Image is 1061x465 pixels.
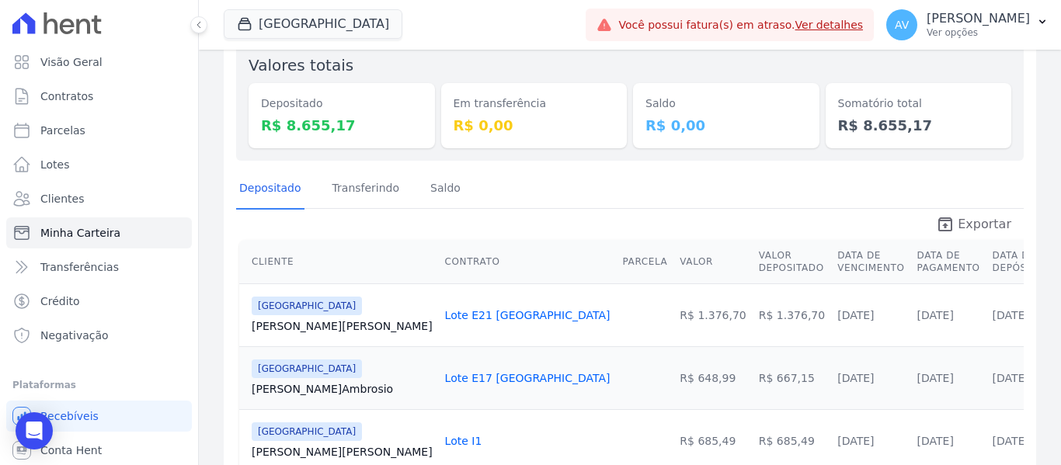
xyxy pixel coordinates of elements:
div: Plataformas [12,376,186,394]
span: Visão Geral [40,54,103,70]
th: Valor [673,240,752,284]
dd: R$ 0,00 [454,115,615,136]
a: Negativação [6,320,192,351]
span: AV [895,19,909,30]
a: Contratos [6,81,192,112]
a: Saldo [427,169,464,210]
span: [GEOGRAPHIC_DATA] [252,359,362,378]
span: Contratos [40,88,93,104]
th: Valor Depositado [753,240,831,284]
span: Negativação [40,328,109,343]
i: unarchive [936,215,955,234]
a: [PERSON_NAME][PERSON_NAME] [252,444,433,460]
th: Data de Pagamento [911,240,986,284]
a: [PERSON_NAME][PERSON_NAME] [252,318,433,334]
a: Transferindo [329,169,403,210]
a: Transferências [6,252,192,283]
a: [DATE] [837,372,874,384]
a: [DATE] [837,435,874,447]
span: Lotes [40,157,70,172]
td: R$ 1.376,70 [673,283,752,346]
span: Clientes [40,191,84,206]
span: Conta Hent [40,442,102,458]
a: Lotes [6,149,192,180]
span: Exportar [958,215,1011,234]
a: Lote I1 [445,435,482,447]
td: R$ 648,99 [673,346,752,409]
span: Parcelas [40,123,85,138]
div: Open Intercom Messenger [16,412,53,449]
td: R$ 1.376,70 [753,283,831,346]
td: R$ 667,15 [753,346,831,409]
a: [DATE] [993,372,1029,384]
dt: Depositado [261,95,423,112]
button: [GEOGRAPHIC_DATA] [224,9,402,39]
a: [PERSON_NAME]Ambrosio [252,381,433,397]
dd: R$ 8.655,17 [838,115,1000,136]
dt: Saldo [645,95,807,112]
dt: Somatório total [838,95,1000,112]
a: Visão Geral [6,47,192,78]
a: Lote E21 [GEOGRAPHIC_DATA] [445,309,611,321]
a: Minha Carteira [6,217,192,248]
th: Parcela [617,240,674,284]
a: [DATE] [993,309,1029,321]
a: [DATE] [917,372,954,384]
dd: R$ 8.655,17 [261,115,423,136]
a: [DATE] [917,435,954,447]
span: Transferências [40,259,119,275]
button: AV [PERSON_NAME] Ver opções [874,3,1061,47]
a: Recebíveis [6,401,192,432]
span: Você possui fatura(s) em atraso. [618,17,863,33]
a: unarchive Exportar [924,215,1024,237]
th: Data de Depósito [986,240,1050,284]
a: Parcelas [6,115,192,146]
a: [DATE] [837,309,874,321]
span: Crédito [40,293,80,309]
th: Data de Vencimento [831,240,910,284]
a: Clientes [6,183,192,214]
th: Cliente [239,240,439,284]
span: Recebíveis [40,408,99,424]
th: Contrato [439,240,617,284]
span: [GEOGRAPHIC_DATA] [252,422,362,441]
a: Ver detalhes [795,19,864,31]
a: Depositado [236,169,304,210]
dd: R$ 0,00 [645,115,807,136]
a: Lote E17 [GEOGRAPHIC_DATA] [445,372,611,384]
dt: Em transferência [454,95,615,112]
a: [DATE] [917,309,954,321]
span: [GEOGRAPHIC_DATA] [252,297,362,315]
span: Minha Carteira [40,225,120,241]
label: Valores totais [249,56,353,75]
p: Ver opções [927,26,1030,39]
a: Crédito [6,286,192,317]
p: [PERSON_NAME] [927,11,1030,26]
a: [DATE] [993,435,1029,447]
